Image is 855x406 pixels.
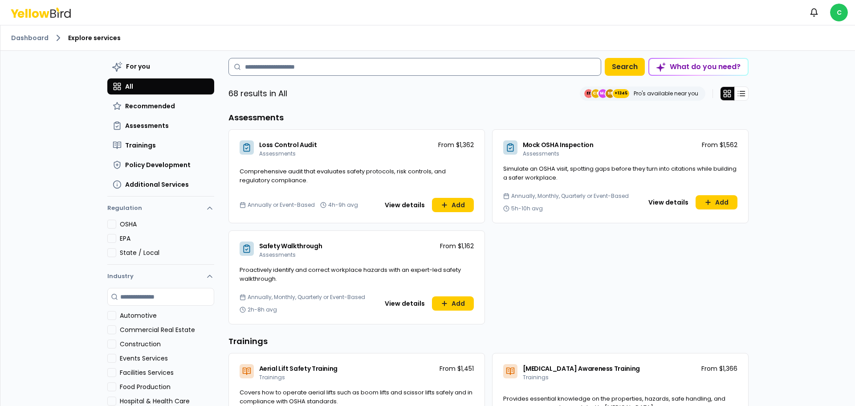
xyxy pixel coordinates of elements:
p: Pro's available near you [634,90,698,97]
span: MJ [598,89,607,98]
button: Policy Development [107,157,214,173]
button: Assessments [107,118,214,134]
button: Regulation [107,200,214,220]
p: From $1,451 [440,364,474,373]
span: Loss Control Audit [259,140,317,149]
span: Comprehensive audit that evaluates safety protocols, risk controls, and regulatory compliance. [240,167,446,185]
span: [MEDICAL_DATA] Awareness Training [523,364,640,373]
a: Dashboard [11,33,49,42]
p: From $1,366 [701,364,737,373]
span: For you [126,62,150,71]
p: From $1,162 [440,242,474,250]
div: What do you need? [649,59,748,75]
label: EPA [120,234,214,243]
span: Policy Development [125,160,191,169]
label: Commercial Real Estate [120,325,214,334]
span: 2h-8h avg [248,306,277,313]
span: Assessments [259,251,296,258]
label: Facilities Services [120,368,214,377]
p: From $1,362 [438,140,474,149]
span: Trainings [125,141,156,150]
button: View details [643,195,694,209]
label: Food Production [120,382,214,391]
h3: Trainings [228,335,749,348]
span: Covers how to operate aerial lifts such as boom lifts and scissor lifts safely and in compliance ... [240,388,472,406]
span: Safety Walkthrough [259,242,322,250]
label: Hospital & Health Care [120,397,214,406]
button: Add [696,195,737,209]
span: Mock OSHA Inspection [523,140,594,149]
button: Search [605,58,645,76]
p: From $1,562 [702,140,737,149]
span: 5h-10h avg [511,205,543,212]
span: CE [591,89,600,98]
span: Simulate an OSHA visit, spotting gaps before they turn into citations while building a safer work... [503,164,737,182]
span: 4h-9h avg [328,201,358,209]
button: View details [379,198,430,212]
button: Add [432,296,474,311]
button: View details [379,296,430,311]
span: Additional Services [125,180,189,189]
span: Assessments [125,121,169,130]
span: Proactively identify and correct workplace hazards with an expert-led safety walkthrough. [240,266,461,283]
button: Trainings [107,137,214,153]
button: Industry [107,265,214,288]
button: Recommended [107,98,214,114]
p: 68 results in All [228,87,287,100]
span: Aerial Lift Safety Training [259,364,338,373]
button: Add [432,198,474,212]
button: What do you need? [648,58,749,76]
label: State / Local [120,248,214,257]
span: Annually, Monthly, Quarterly or Event-Based [248,294,365,301]
label: Events Services [120,354,214,363]
label: Construction [120,340,214,349]
span: EE [584,89,593,98]
span: Recommended [125,102,175,111]
span: SE [606,89,615,98]
label: OSHA [120,220,214,229]
span: Assessments [523,150,559,157]
span: All [125,82,133,91]
button: Additional Services [107,176,214,193]
span: Trainings [523,373,549,381]
label: Automotive [120,311,214,320]
span: C [830,4,848,21]
span: Assessments [259,150,296,157]
div: Regulation [107,220,214,264]
button: For you [107,58,214,75]
nav: breadcrumb [11,33,844,43]
span: Annually or Event-Based [248,201,315,209]
button: All [107,78,214,94]
span: Explore services [68,33,121,42]
span: Annually, Monthly, Quarterly or Event-Based [511,193,629,200]
span: Trainings [259,373,285,381]
h3: Assessments [228,111,749,124]
span: +1345 [615,89,627,98]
